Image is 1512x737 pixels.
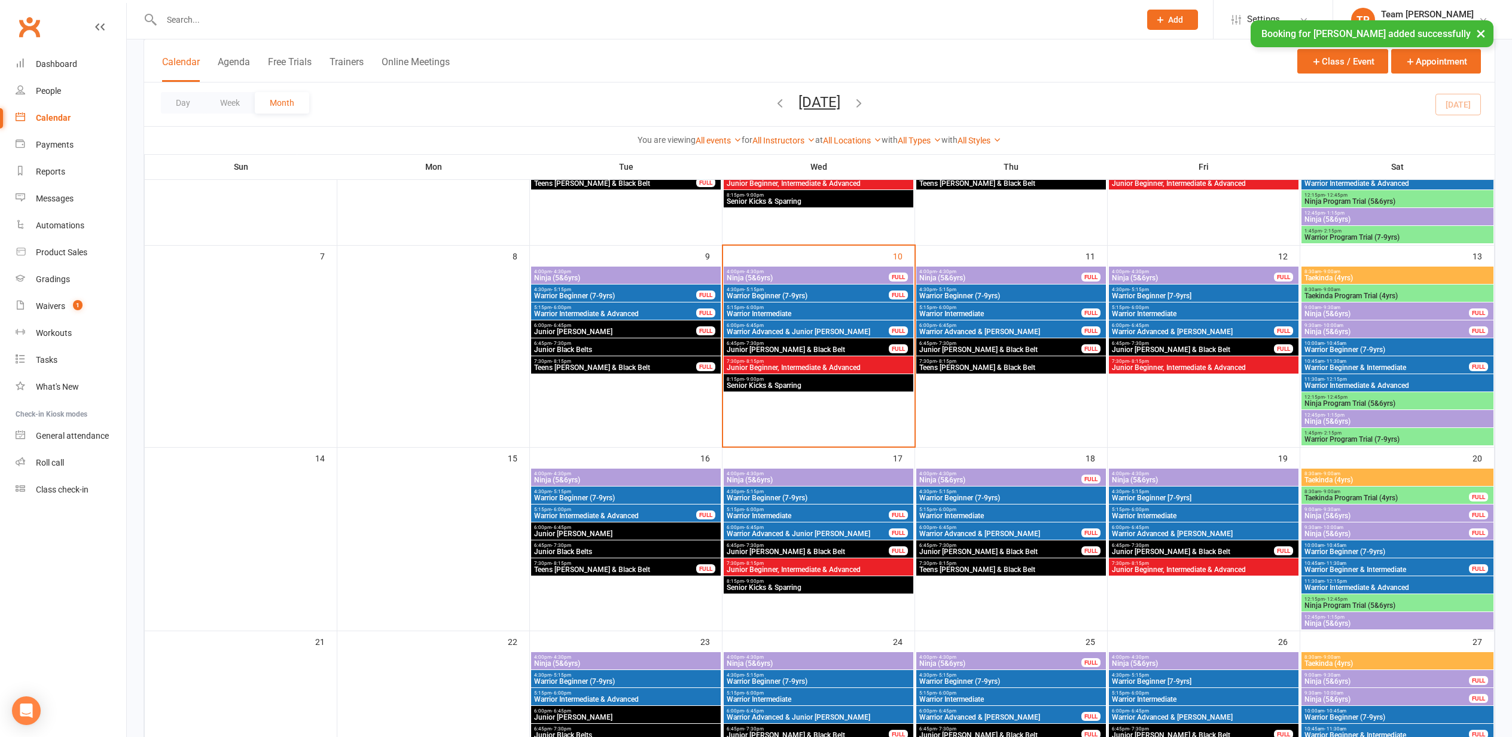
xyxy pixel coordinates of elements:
[1473,448,1494,467] div: 20
[1111,310,1296,317] span: Warrior Intermediate
[919,359,1103,364] span: 7:30pm
[726,198,911,205] span: Senior Kicks & Sparring
[16,266,126,293] a: Gradings
[534,507,697,512] span: 5:15pm
[1321,471,1340,476] span: - 9:00am
[36,221,84,230] div: Automations
[1304,359,1470,364] span: 10:45am
[726,192,911,198] span: 8:15pm
[744,341,764,346] span: - 7:30pm
[1391,49,1481,74] button: Appointment
[744,377,764,382] span: - 9:00pm
[534,525,718,530] span: 6:00pm
[1321,489,1340,494] span: - 9:00am
[16,132,126,158] a: Payments
[1469,510,1488,519] div: FULL
[1129,305,1149,310] span: - 6:00pm
[1304,382,1491,389] span: Warrior Intermediate & Advanced
[36,247,87,257] div: Product Sales
[937,323,956,328] span: - 6:45pm
[551,341,571,346] span: - 7:30pm
[726,377,911,382] span: 8:15pm
[1304,180,1491,187] span: Warrior Intermediate & Advanced
[1086,448,1107,467] div: 18
[638,135,696,145] strong: You are viewing
[1324,341,1346,346] span: - 10:45am
[889,528,908,537] div: FULL
[205,92,255,114] button: Week
[1111,494,1296,501] span: Warrior Beginner [7-9yrs]
[255,92,309,114] button: Month
[1108,154,1300,179] th: Fri
[36,194,74,203] div: Messages
[1322,228,1342,234] span: - 2:15pm
[1381,9,1474,20] div: Team [PERSON_NAME]
[726,543,889,548] span: 6:45pm
[744,471,764,476] span: - 4:30pm
[1304,364,1470,371] span: Warrior Beginner & Intermediate
[16,158,126,185] a: Reports
[726,292,889,299] span: Warrior Beginner (7-9yrs)
[534,364,697,371] span: Teens [PERSON_NAME] & Black Belt
[823,136,882,145] a: All Locations
[919,494,1103,501] span: Warrior Beginner (7-9yrs)
[1278,448,1300,467] div: 19
[1081,308,1101,317] div: FULL
[700,448,722,467] div: 16
[551,305,571,310] span: - 6:00pm
[696,510,715,519] div: FULL
[534,269,718,274] span: 4:00pm
[1304,228,1491,234] span: 1:45pm
[1081,273,1101,282] div: FULL
[919,323,1082,328] span: 6:00pm
[337,154,530,179] th: Mon
[36,59,77,69] div: Dashboard
[218,56,250,82] button: Agenda
[16,105,126,132] a: Calendar
[726,525,889,530] span: 6:00pm
[1111,274,1275,282] span: Ninja (5&6yrs)
[919,346,1082,353] span: Junior [PERSON_NAME] & Black Belt
[1111,323,1275,328] span: 6:00pm
[36,167,65,176] div: Reports
[534,494,718,501] span: Warrior Beginner (7-9yrs)
[14,12,44,42] a: Clubworx
[744,359,764,364] span: - 8:15pm
[726,530,889,537] span: Warrior Advanced & Junior [PERSON_NAME]
[1111,292,1296,299] span: Warrior Beginner [7-9yrs]
[744,525,764,530] span: - 6:45pm
[1351,8,1375,32] div: TP
[726,274,889,282] span: Ninja (5&6yrs)
[1469,308,1488,317] div: FULL
[726,364,911,371] span: Junior Beginner, Intermediate & Advanced
[73,300,83,310] span: 1
[1129,471,1149,476] span: - 4:30pm
[162,56,200,82] button: Calendar
[534,292,697,299] span: Warrior Beginner (7-9yrs)
[145,154,337,179] th: Sun
[1469,493,1488,501] div: FULL
[36,458,64,467] div: Roll call
[937,341,956,346] span: - 7:30pm
[1304,287,1491,292] span: 8:30am
[882,135,898,145] strong: with
[744,305,764,310] span: - 6:00pm
[1304,274,1491,282] span: Taekinda (4yrs)
[1304,341,1491,346] span: 10:00am
[1147,10,1198,30] button: Add
[1111,364,1296,371] span: Junior Beginner, Intermediate & Advanced
[1304,530,1470,537] span: Ninja (5&6yrs)
[534,512,697,519] span: Warrior Intermediate & Advanced
[726,346,889,353] span: Junior [PERSON_NAME] & Black Belt
[1321,507,1340,512] span: - 9:30am
[726,287,889,292] span: 4:30pm
[534,323,697,328] span: 6:00pm
[1129,341,1149,346] span: - 7:30pm
[513,246,529,265] div: 8
[744,323,764,328] span: - 6:45pm
[1304,216,1491,223] span: Ninja (5&6yrs)
[551,269,571,274] span: - 4:30pm
[919,543,1082,548] span: 6:45pm
[1129,525,1149,530] span: - 6:45pm
[1274,326,1293,335] div: FULL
